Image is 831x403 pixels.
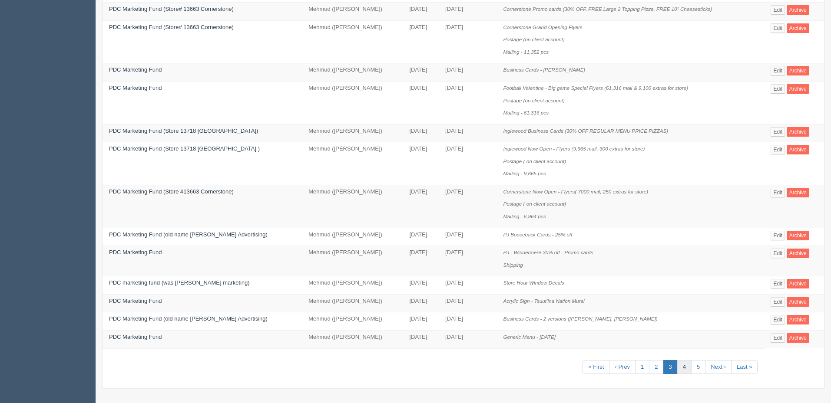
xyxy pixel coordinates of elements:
a: Last » [731,360,758,374]
a: PDC Marketing Fund (Store# 13663 Cornerstone) [109,6,234,12]
i: Postage (on client account) [503,36,565,42]
i: PJ Bouceback Cards - 25% off [503,232,572,237]
i: Inglewood Now Open - Flyers (9,665 mail, 300 extras for store) [503,146,645,151]
a: Archive [787,249,809,258]
td: [DATE] [403,246,438,276]
td: Mehmud ([PERSON_NAME]) [302,124,403,142]
a: PDC Marketing Fund [109,85,162,91]
td: Mehmud ([PERSON_NAME]) [302,330,403,348]
td: Mehmud ([PERSON_NAME]) [302,185,403,228]
i: Football Valentine - Big game Special Flyers (61,316 mail & 9,100 extras for store) [503,85,688,91]
td: [DATE] [403,330,438,348]
a: Edit [771,231,785,240]
td: [DATE] [403,3,438,21]
i: Store Hour Window Decals [503,280,564,285]
a: Edit [771,279,785,288]
a: PDC Marketing Fund (Store #13663 Cornerstone) [109,188,234,195]
td: [DATE] [403,142,438,185]
td: [DATE] [439,142,497,185]
a: Edit [771,23,785,33]
i: Mailing - 11,352 pcs [503,49,549,55]
td: Mehmud ([PERSON_NAME]) [302,276,403,295]
td: [DATE] [439,81,497,124]
a: PDC Marketing Fund [109,334,162,340]
td: Mehmud ([PERSON_NAME]) [302,142,403,185]
i: Cornerstone Promo cards (30% OFF, FREE Large 2 Topping Pizza, FREE 10" Cheesesticks) [503,6,712,12]
td: [DATE] [403,228,438,246]
td: [DATE] [403,294,438,312]
td: Mehmud ([PERSON_NAME]) [302,228,403,246]
a: Archive [787,231,809,240]
td: [DATE] [439,312,497,331]
td: [DATE] [439,276,497,295]
i: Mailing - 61,316 pcs [503,110,549,115]
a: Archive [787,66,809,75]
a: Archive [787,127,809,137]
a: Archive [787,188,809,197]
td: [DATE] [403,20,438,63]
td: [DATE] [439,330,497,348]
td: Mehmud ([PERSON_NAME]) [302,312,403,331]
a: Edit [771,188,785,197]
a: PDC Marketing Fund [109,298,162,304]
i: Postage ( on client account) [503,158,566,164]
td: [DATE] [403,63,438,82]
a: PDC Marketing Fund (Store 13718 [GEOGRAPHIC_DATA] ) [109,145,260,152]
i: Cornerstone Grand Opening Flyers [503,24,583,30]
a: Archive [787,315,809,324]
i: Shipping [503,262,523,268]
a: 4 [677,360,692,374]
a: Edit [771,5,785,15]
a: Edit [771,145,785,154]
a: 1 [635,360,649,374]
a: Archive [787,279,809,288]
td: [DATE] [439,185,497,228]
td: [DATE] [403,276,438,295]
td: [DATE] [403,81,438,124]
i: Acrylic Sign - Tsuut’ina Nation Mural [503,298,584,304]
a: Edit [771,249,785,258]
a: Edit [771,127,785,137]
i: Mailing - 9,665 pcs [503,170,546,176]
i: Inglewood Business Cards (30% OFF REGULAR MENU PRICE PIZZAS) [503,128,668,134]
i: PJ - Windermere 30% off - Promo cards [503,249,593,255]
i: Generic Menu - [DATE] [503,334,556,340]
td: [DATE] [403,185,438,228]
td: [DATE] [439,20,497,63]
td: [DATE] [439,294,497,312]
td: [DATE] [439,228,497,246]
a: PDC Marketing Fund [109,66,162,73]
a: PDC Marketing Fund (old name [PERSON_NAME] Advertising) [109,231,268,238]
a: PDC Marketing Fund (old name [PERSON_NAME] Advertising) [109,315,268,322]
td: Mehmud ([PERSON_NAME]) [302,81,403,124]
td: [DATE] [403,312,438,331]
a: Edit [771,315,785,324]
a: 2 [649,360,663,374]
i: Cornerstone Now Open - Flyers( 7000 mail, 250 extras for store) [503,189,648,194]
td: [DATE] [439,3,497,21]
a: Archive [787,145,809,154]
i: Mailing - 6,964 pcs [503,213,546,219]
a: Archive [787,333,809,343]
a: Archive [787,297,809,307]
td: [DATE] [439,124,497,142]
a: 5 [691,360,705,374]
a: PDC Marketing Fund [109,249,162,256]
a: Next › [705,360,732,374]
a: Archive [787,23,809,33]
td: [DATE] [403,124,438,142]
td: [DATE] [439,246,497,276]
a: Edit [771,297,785,307]
td: Mehmud ([PERSON_NAME]) [302,3,403,21]
a: Archive [787,84,809,94]
i: Business Cards - [PERSON_NAME] [503,67,585,72]
a: Edit [771,333,785,343]
td: [DATE] [439,63,497,82]
a: Archive [787,5,809,15]
td: Mehmud ([PERSON_NAME]) [302,294,403,312]
i: Postage ( on client account) [503,201,566,206]
td: Mehmud ([PERSON_NAME]) [302,63,403,82]
a: PDC Marketing Fund (Store# 13663 Cornerstone) [109,24,234,30]
a: « First [583,360,609,374]
a: Edit [771,66,785,75]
